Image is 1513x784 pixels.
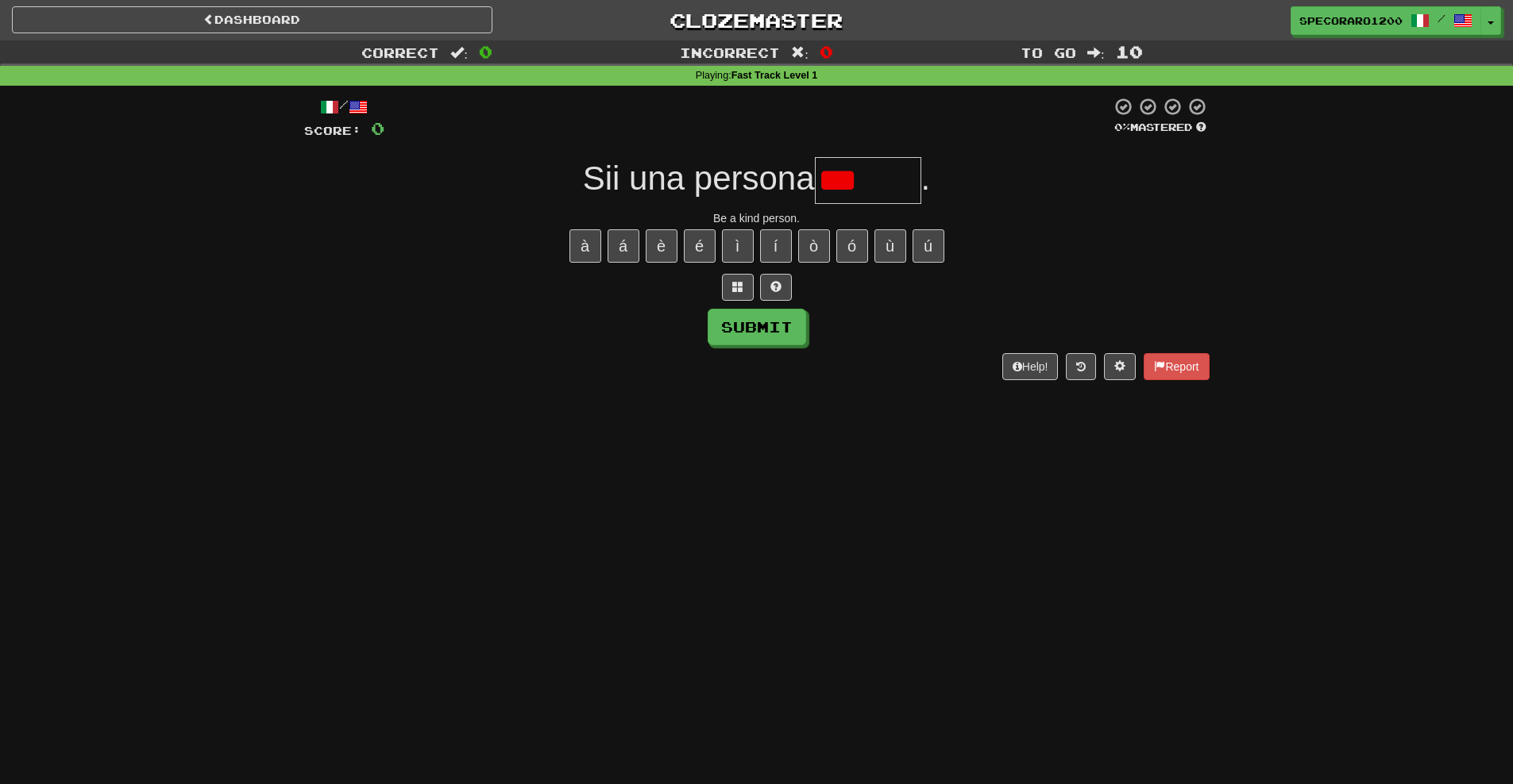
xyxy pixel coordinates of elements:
[12,6,492,33] a: Dashboard
[1144,353,1209,380] button: Report
[722,229,754,263] button: ì
[450,46,468,60] span: :
[708,309,806,345] button: Submit
[820,42,833,61] span: 0
[731,70,818,81] strong: Fast Track Level 1
[1002,353,1059,380] button: Help!
[1438,13,1445,24] span: /
[836,229,868,263] button: ó
[1066,353,1096,380] button: Round history (alt+y)
[1021,44,1076,60] span: To go
[371,118,384,138] span: 0
[361,44,439,60] span: Correct
[798,229,830,263] button: ò
[680,44,780,60] span: Incorrect
[304,124,361,137] span: Score:
[791,46,809,60] span: :
[874,229,906,263] button: ù
[608,229,639,263] button: á
[913,229,944,263] button: ú
[1116,42,1143,61] span: 10
[569,229,601,263] button: à
[722,274,754,301] button: Switch sentence to multiple choice alt+p
[760,229,792,263] button: í
[760,274,792,301] button: Single letter hint - you only get 1 per sentence and score half the points! alt+h
[684,229,716,263] button: é
[1114,121,1130,133] span: 0 %
[516,6,997,34] a: Clozemaster
[304,210,1210,226] div: Be a kind person.
[304,97,384,117] div: /
[1087,46,1105,60] span: :
[646,229,677,263] button: è
[583,159,815,197] span: Sii una persona
[1291,6,1481,35] a: specoraro1200 /
[479,42,492,61] span: 0
[921,159,931,197] span: .
[1111,121,1210,135] div: Mastered
[1299,13,1403,28] span: specoraro1200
